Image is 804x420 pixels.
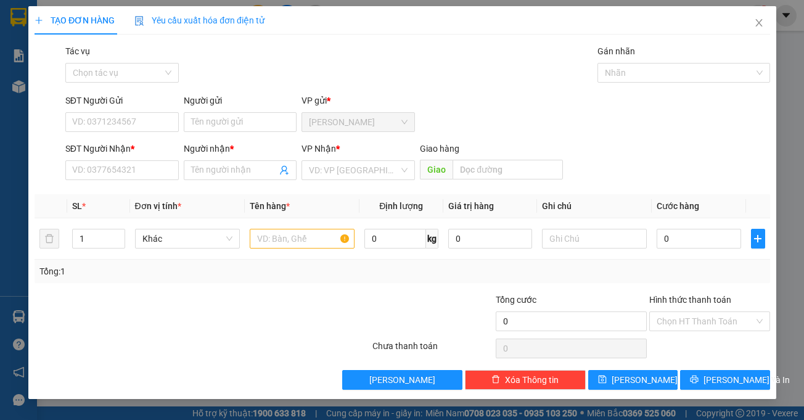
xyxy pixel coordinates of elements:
div: An Sương [118,10,217,25]
span: Nhận: [118,12,147,25]
span: VP Nhận [301,144,336,154]
button: printer[PERSON_NAME] và In [680,370,770,390]
div: Người nhận [183,142,297,155]
button: delete [39,229,59,249]
span: Giá trị hàng [448,201,493,211]
div: Tổng: 1 [39,265,311,278]
span: delete [491,375,500,385]
button: Close [741,6,776,41]
span: [PERSON_NAME] [611,373,677,387]
span: plus [751,234,764,244]
span: Đơn vị tính [134,201,181,211]
div: Người gửi [183,94,297,107]
span: TẠO ĐƠN HÀNG [35,15,115,25]
input: 0 [448,229,531,249]
span: save [597,375,606,385]
span: kg [425,229,438,249]
span: Định lượng [379,201,423,211]
button: [PERSON_NAME] [342,370,462,390]
label: Gán nhãn [597,46,635,56]
div: SĐT Người Gửi [65,94,179,107]
img: icon [134,16,144,26]
span: SL [72,201,82,211]
span: user-add [279,165,289,175]
th: Ghi chú [537,194,652,218]
button: deleteXóa Thông tin [465,370,585,390]
label: Tác vụ [65,46,90,56]
button: save[PERSON_NAME] [588,370,678,390]
div: mỹ [10,38,109,53]
div: SĐT Người Nhận [65,142,179,155]
input: Dọc đường [453,160,563,179]
span: [PERSON_NAME] và In [703,373,790,387]
span: Cước hàng [657,201,699,211]
button: plus [750,229,765,249]
div: VP gửi [301,94,415,107]
span: Giao [420,160,453,179]
input: Ghi Chú [542,229,647,249]
span: Khác [142,229,232,248]
span: Giao hàng [420,144,459,154]
span: Tổng cước [496,295,536,305]
span: printer [690,375,699,385]
div: 0364589703 [10,53,109,70]
label: Hình thức thanh toán [649,295,731,305]
span: [PERSON_NAME] [369,373,435,387]
span: close [753,18,763,28]
span: Mỹ Hương [309,113,408,131]
div: 0326513743 [118,40,217,57]
span: Yêu cầu xuất hóa đơn điện tử [134,15,265,25]
div: ngoc [118,25,217,40]
span: CR : [9,79,28,92]
span: Xóa Thông tin [505,373,559,387]
div: Chưa thanh toán [371,339,494,361]
div: 30.000 [9,78,111,93]
div: [PERSON_NAME] [10,10,109,38]
span: Tên hàng [250,201,290,211]
input: VD: Bàn, Ghế [250,229,355,249]
span: Gửi: [10,10,30,23]
span: plus [35,16,43,25]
